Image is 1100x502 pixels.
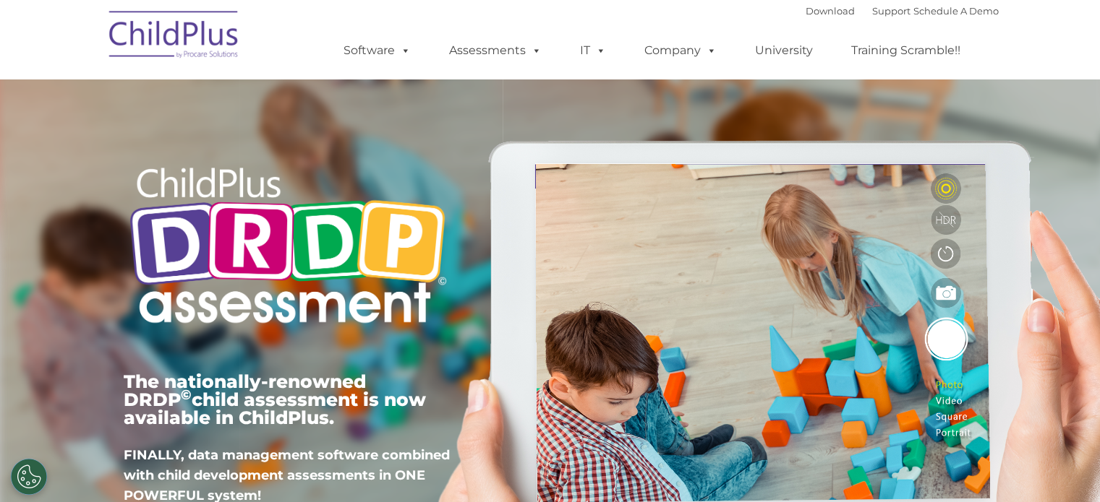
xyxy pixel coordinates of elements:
a: University [741,36,827,65]
img: ChildPlus by Procare Solutions [102,1,247,73]
sup: © [181,386,192,403]
a: Training Scramble!! [837,36,975,65]
button: Cookies Settings [11,459,47,495]
span: The nationally-renowned DRDP child assessment is now available in ChildPlus. [124,371,426,428]
a: Assessments [435,36,556,65]
a: Support [872,5,911,17]
img: Copyright - DRDP Logo Light [124,148,452,347]
a: Schedule A Demo [913,5,999,17]
a: Software [329,36,425,65]
font: | [806,5,999,17]
a: Company [630,36,731,65]
a: IT [566,36,621,65]
a: Download [806,5,855,17]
